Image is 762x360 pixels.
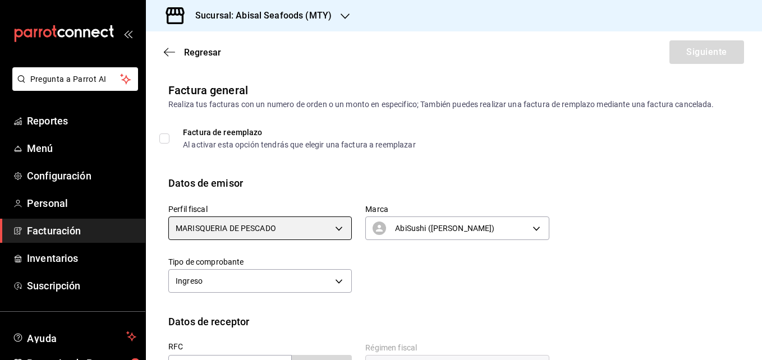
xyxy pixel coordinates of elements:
span: Facturación [27,223,136,238]
button: Regresar [164,47,221,58]
label: Tipo de comprobante [168,258,352,266]
div: Datos de emisor [168,176,243,191]
div: Al activar esta opción tendrás que elegir una factura a reemplazar [183,141,416,149]
button: Pregunta a Parrot AI [12,67,138,91]
span: Reportes [27,113,136,128]
span: Suscripción [27,278,136,293]
span: Pregunta a Parrot AI [30,73,121,85]
span: Inventarios [27,251,136,266]
span: AbiSushi ([PERSON_NAME]) [395,223,494,234]
div: Factura de reemplazo [183,128,416,136]
div: Factura general [168,82,248,99]
div: MARISQUERIA DE PESCADO [168,216,352,240]
label: Marca [365,205,549,213]
label: Perfil fiscal [168,205,352,213]
span: Menú [27,141,136,156]
span: Personal [27,196,136,211]
span: Ingreso [176,275,203,287]
span: Regresar [184,47,221,58]
div: Realiza tus facturas con un numero de orden o un monto en especifico; También puedes realizar una... [168,99,740,110]
div: Datos de receptor [168,314,249,329]
span: Configuración [27,168,136,183]
span: Ayuda [27,330,122,343]
label: RFC [168,343,352,350]
a: Pregunta a Parrot AI [8,81,138,93]
h3: Sucursal: Abisal Seafoods (MTY) [186,9,332,22]
button: open_drawer_menu [123,29,132,38]
label: Régimen fiscal [365,344,549,352]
